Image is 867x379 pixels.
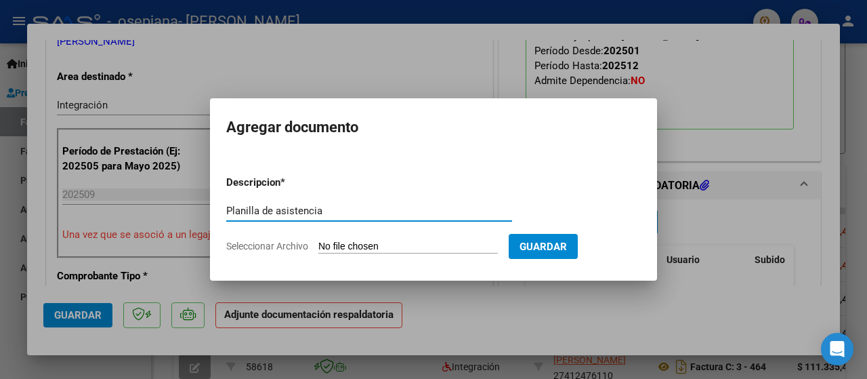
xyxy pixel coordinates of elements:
div: Open Intercom Messenger [821,333,853,365]
span: Seleccionar Archivo [226,241,308,252]
p: Descripcion [226,175,351,191]
button: Guardar [509,234,578,259]
span: Guardar [520,241,567,253]
h2: Agregar documento [226,115,641,140]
